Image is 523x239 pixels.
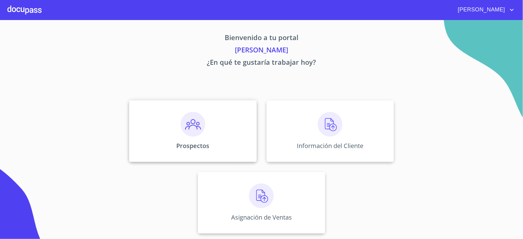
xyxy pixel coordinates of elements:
button: account of current user [453,5,516,15]
p: Información del Cliente [297,142,363,150]
p: [PERSON_NAME] [72,45,451,57]
img: carga.png [318,112,342,137]
img: prospectos.png [181,112,205,137]
p: ¿En qué te gustaría trabajar hoy? [72,57,451,69]
img: carga.png [249,183,274,208]
span: [PERSON_NAME] [453,5,508,15]
p: Prospectos [176,142,209,150]
p: Asignación de Ventas [231,213,292,221]
p: Bienvenido a tu portal [72,32,451,45]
